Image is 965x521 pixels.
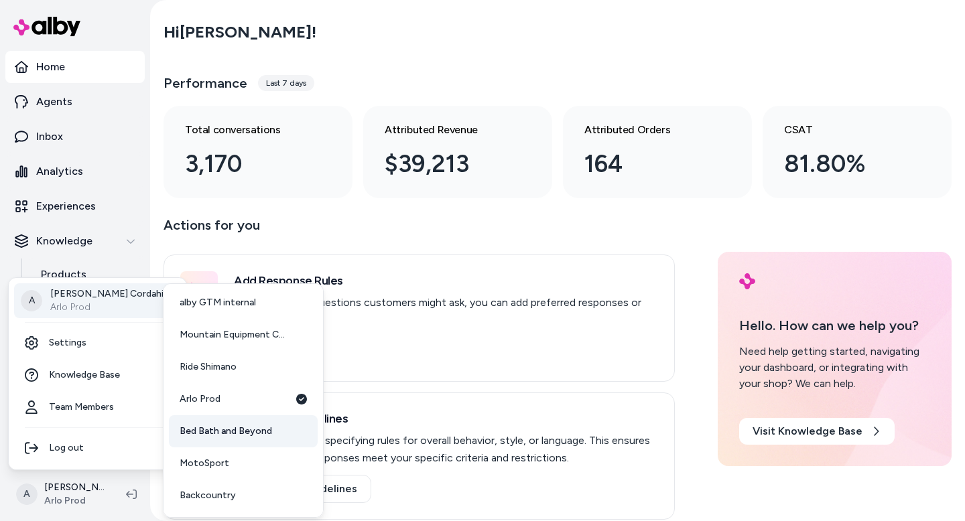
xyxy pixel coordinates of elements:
[21,290,42,311] span: A
[50,301,164,314] p: Arlo Prod
[49,368,120,382] span: Knowledge Base
[180,328,290,342] span: Mountain Equipment Company
[50,287,164,301] p: [PERSON_NAME] Cordahi
[180,296,256,309] span: alby GTM internal
[180,489,236,502] span: Backcountry
[14,432,181,464] div: Log out
[14,327,181,359] a: Settings
[180,457,229,470] span: MotoSport
[180,425,272,438] span: Bed Bath and Beyond
[180,392,220,406] span: Arlo Prod
[180,360,237,374] span: Ride Shimano
[14,391,181,423] a: Team Members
